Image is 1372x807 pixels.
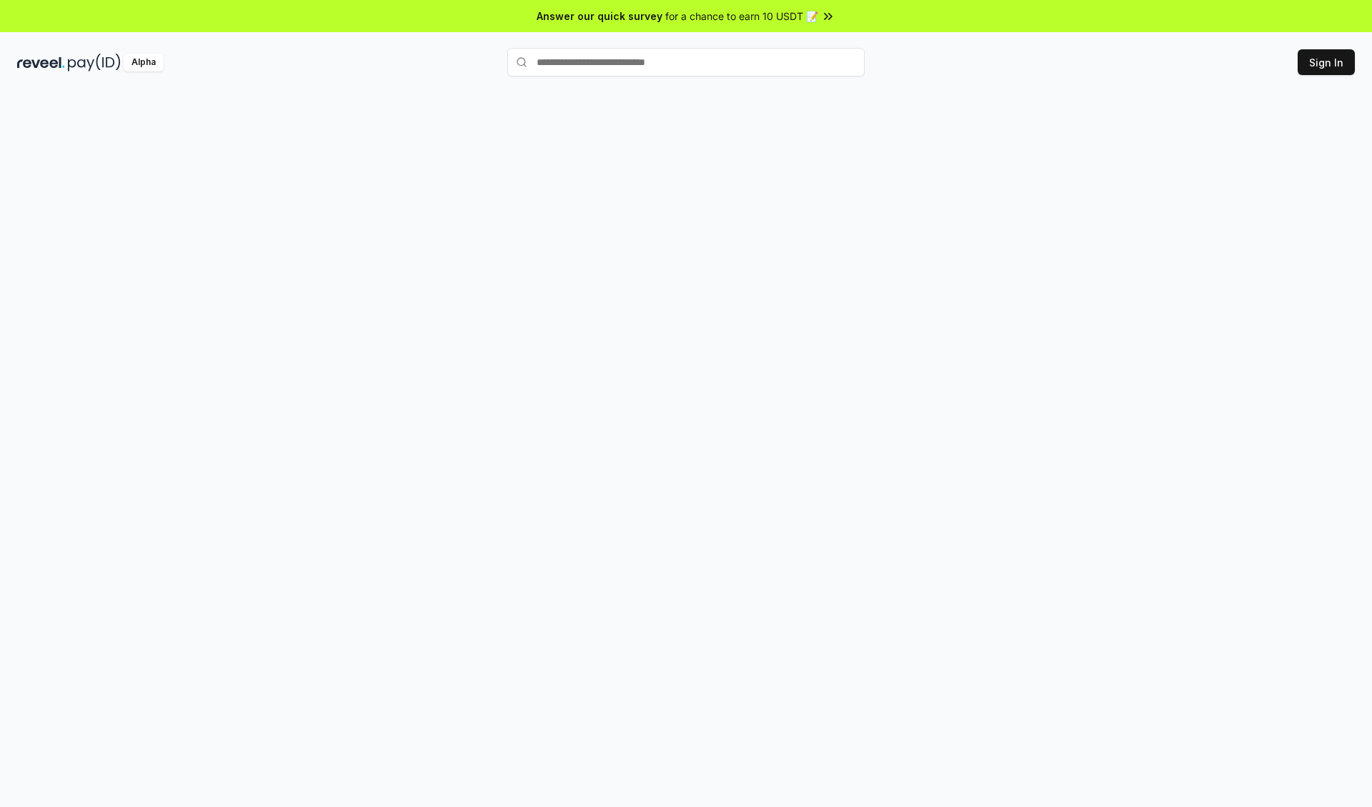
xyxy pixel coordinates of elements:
img: pay_id [68,54,121,71]
span: for a chance to earn 10 USDT 📝 [665,9,818,24]
div: Alpha [124,54,164,71]
button: Sign In [1298,49,1355,75]
img: reveel_dark [17,54,65,71]
span: Answer our quick survey [537,9,662,24]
